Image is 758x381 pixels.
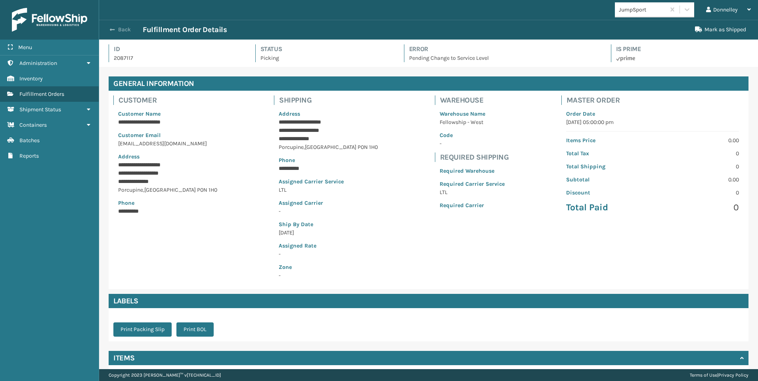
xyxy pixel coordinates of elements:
[19,75,43,82] span: Inventory
[566,162,648,171] p: Total Shipping
[440,201,505,210] p: Required Carrier
[279,229,378,237] p: [DATE]
[279,242,378,250] p: Assigned Rate
[118,199,217,207] p: Phone
[304,144,305,150] span: ,
[118,187,143,193] span: Porcupine
[279,220,378,229] p: Ship By Date
[109,76,748,91] h4: General Information
[113,353,135,363] h4: Items
[19,60,57,67] span: Administration
[144,187,196,193] span: [GEOGRAPHIC_DATA]
[566,110,739,118] p: Order Date
[197,187,217,193] span: P0N 1H0
[440,180,505,188] p: Required Carrier Service
[279,263,378,279] span: -
[566,175,648,184] p: Subtotal
[279,250,378,258] p: -
[657,189,739,197] p: 0
[566,118,739,126] p: [DATE] 05:00:00 pm
[566,149,648,158] p: Total Tax
[440,188,505,196] p: LTL
[440,110,505,118] p: Warehouse Name
[657,149,739,158] p: 0
[690,372,717,378] a: Terms of Use
[566,189,648,197] p: Discount
[358,144,378,150] span: P0N 1H0
[619,6,666,14] div: JumpSport
[690,22,751,38] button: Mark as Shipped
[109,369,221,381] p: Copyright 2023 [PERSON_NAME]™ v [TECHNICAL_ID]
[690,369,748,381] div: |
[566,136,648,145] p: Items Price
[19,91,64,97] span: Fulfillment Orders
[260,54,390,62] p: Picking
[106,26,143,33] button: Back
[18,44,32,51] span: Menu
[12,8,87,32] img: logo
[279,110,300,117] span: Address
[118,153,140,160] span: Address
[114,44,241,54] h4: Id
[279,156,378,164] p: Phone
[566,202,648,213] p: Total Paid
[440,118,505,126] p: Fellowship - West
[279,207,378,215] p: -
[440,152,509,162] h4: Required Shipping
[118,131,217,139] p: Customer Email
[118,139,217,148] p: [EMAIL_ADDRESS][DOMAIN_NAME]
[19,106,61,113] span: Shipment Status
[440,139,505,148] p: -
[409,54,597,62] p: Pending Change to Service Level
[19,137,40,144] span: Batches
[279,263,378,271] p: Zone
[718,372,748,378] a: Privacy Policy
[279,177,378,186] p: Assigned Carrier Service
[440,95,509,105] h4: Warehouse
[616,44,748,54] h4: Is Prime
[657,136,739,145] p: 0.00
[409,44,597,54] h4: Error
[657,175,739,184] p: 0.00
[279,186,378,194] p: LTL
[567,95,744,105] h4: Master Order
[113,322,172,337] button: Print Packing Slip
[260,44,390,54] h4: Status
[109,294,748,308] h4: Labels
[440,167,505,175] p: Required Warehouse
[657,162,739,171] p: 0
[279,199,378,207] p: Assigned Carrier
[657,202,739,213] p: 0
[695,27,702,32] i: Mark as Shipped
[279,144,304,150] span: Porcupine
[176,322,214,337] button: Print BOL
[119,95,222,105] h4: Customer
[279,95,383,105] h4: Shipping
[118,110,217,118] p: Customer Name
[19,152,39,159] span: Reports
[440,131,505,139] p: Code
[305,144,356,150] span: [GEOGRAPHIC_DATA]
[19,122,47,128] span: Containers
[143,187,144,193] span: ,
[114,54,241,62] p: 2087117
[143,25,227,34] h3: Fulfillment Order Details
